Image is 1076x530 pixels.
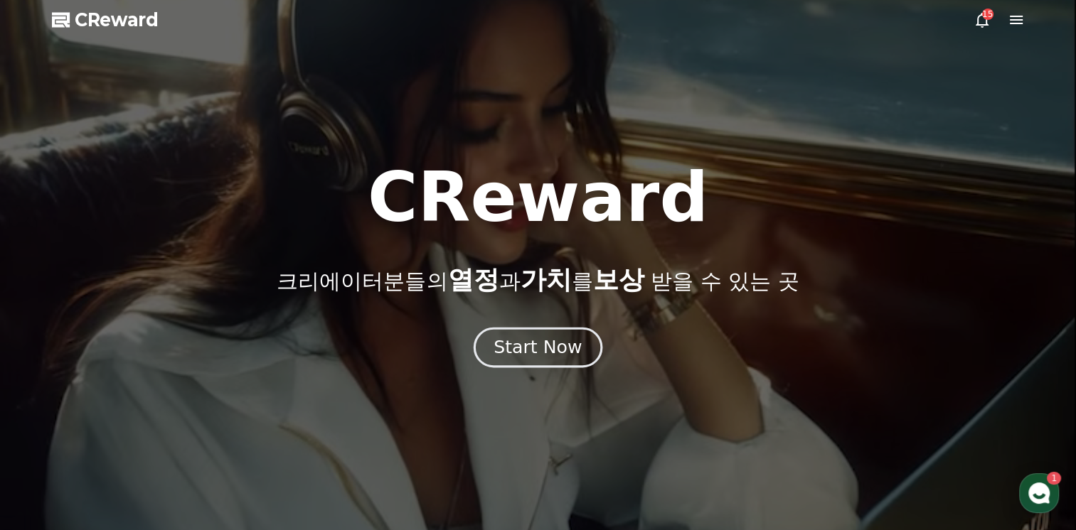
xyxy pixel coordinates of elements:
span: 열정 [447,265,499,294]
button: Start Now [474,328,602,368]
span: 대화 [130,434,147,445]
a: 15 [974,11,991,28]
span: 1 [144,411,149,423]
a: Start Now [476,342,600,356]
div: 15 [982,9,994,20]
span: 홈 [45,433,53,445]
span: CReward [75,9,159,31]
h1: CReward [368,163,708,232]
p: 크리에이터분들의 과 를 받을 수 있는 곳 [277,266,799,294]
a: 홈 [4,412,94,448]
a: 1대화 [94,412,183,448]
a: CReward [52,9,159,31]
div: Start Now [494,335,582,359]
a: 설정 [183,412,273,448]
span: 가치 [520,265,571,294]
span: 보상 [592,265,644,294]
span: 설정 [220,433,237,445]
